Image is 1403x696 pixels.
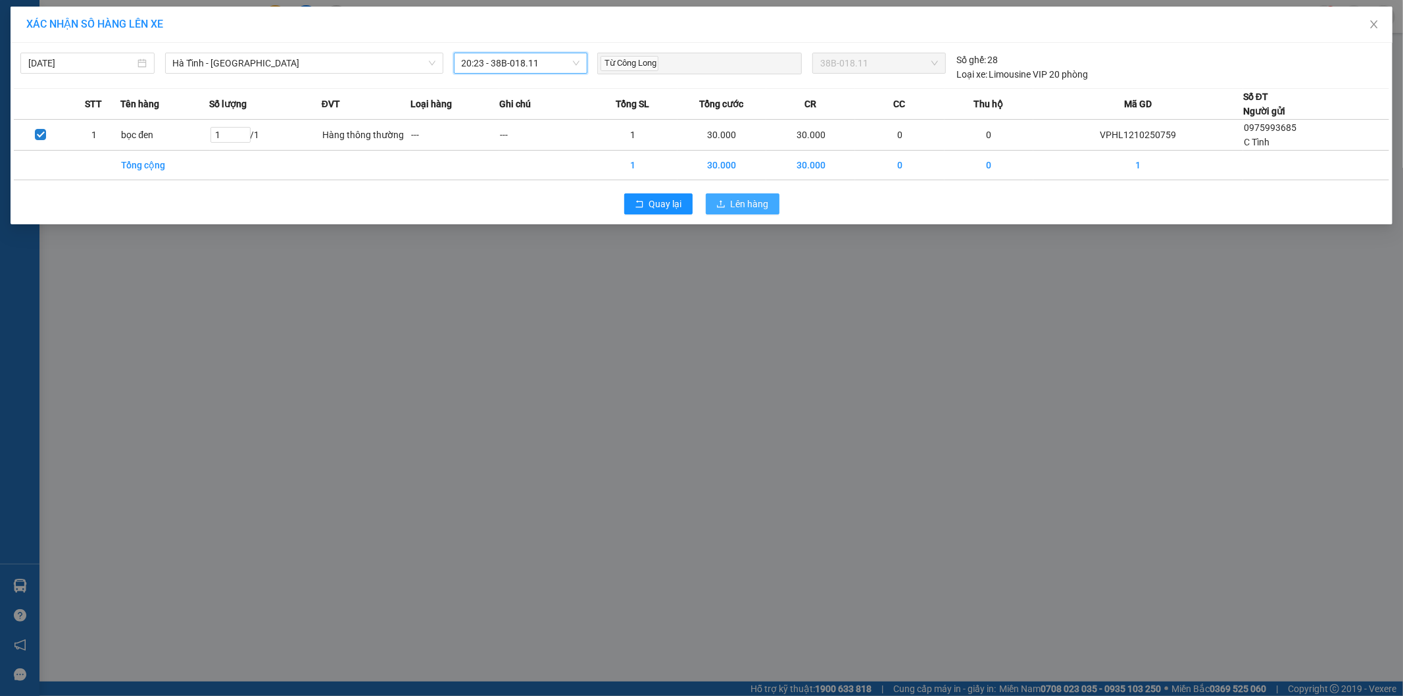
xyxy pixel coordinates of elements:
[1033,151,1243,180] td: 1
[1124,97,1152,111] span: Mã GD
[120,120,209,151] td: bọc đen
[410,120,499,151] td: ---
[428,59,436,67] span: down
[16,95,230,117] b: GỬI : VP [PERSON_NAME]
[616,97,649,111] span: Tổng SL
[589,120,677,151] td: 1
[820,53,937,73] span: 38B-018.11
[123,32,550,49] li: Cổ Đạm, xã [GEOGRAPHIC_DATA], [GEOGRAPHIC_DATA]
[731,197,769,211] span: Lên hàng
[624,193,693,214] button: rollbackQuay lại
[649,197,682,211] span: Quay lại
[956,67,1089,82] div: Limousine VIP 20 phòng
[1033,120,1243,151] td: VPHL1210250759
[499,120,588,151] td: ---
[635,199,644,210] span: rollback
[589,151,677,180] td: 1
[855,120,944,151] td: 0
[26,18,163,30] span: XÁC NHẬN SỐ HÀNG LÊN XE
[322,97,340,111] span: ĐVT
[85,97,102,111] span: STT
[973,97,1003,111] span: Thu hộ
[462,53,580,73] span: 20:23 - 38B-018.11
[855,151,944,180] td: 0
[210,97,247,111] span: Số lượng
[677,151,766,180] td: 30.000
[16,16,82,82] img: logo.jpg
[173,53,435,73] span: Hà Tĩnh - Hà Nội
[67,120,120,151] td: 1
[28,56,135,70] input: 12/10/2025
[499,97,531,111] span: Ghi chú
[804,97,816,111] span: CR
[120,151,209,180] td: Tổng cộng
[894,97,906,111] span: CC
[1369,19,1379,30] span: close
[120,97,159,111] span: Tên hàng
[1356,7,1392,43] button: Close
[766,151,855,180] td: 30.000
[945,120,1033,151] td: 0
[766,120,855,151] td: 30.000
[1243,89,1285,118] div: Số ĐT Người gửi
[601,56,658,71] span: Từ Công Long
[700,97,744,111] span: Tổng cước
[410,97,452,111] span: Loại hàng
[716,199,726,210] span: upload
[706,193,779,214] button: uploadLên hàng
[1244,137,1269,147] span: C Tình
[123,49,550,65] li: Hotline: 1900252555
[956,53,986,67] span: Số ghế:
[945,151,1033,180] td: 0
[677,120,766,151] td: 30.000
[956,67,987,82] span: Loại xe:
[322,120,410,151] td: Hàng thông thường
[956,53,998,67] div: 28
[1244,122,1296,133] span: 0975993685
[210,120,322,151] td: / 1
